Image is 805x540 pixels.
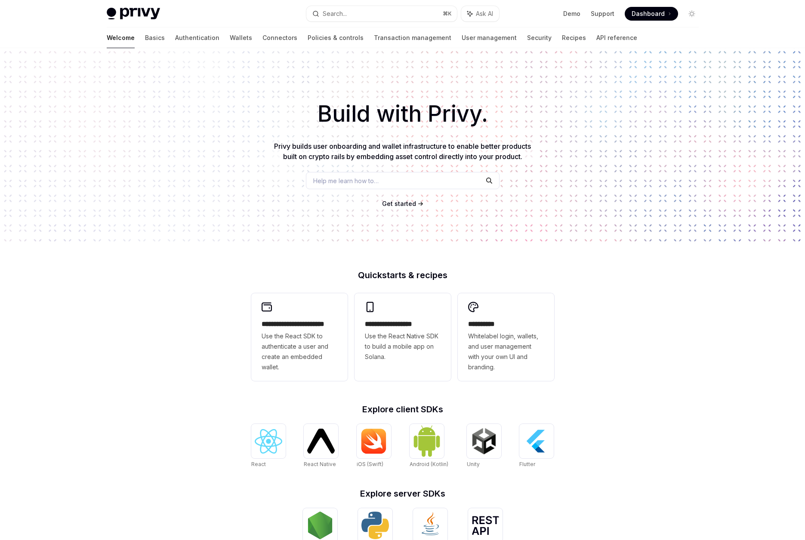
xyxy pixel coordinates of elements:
[467,424,501,469] a: UnityUnity
[323,9,347,19] div: Search...
[251,405,554,414] h2: Explore client SDKs
[251,461,266,467] span: React
[416,512,444,539] img: Java
[476,9,493,18] span: Ask AI
[251,424,286,469] a: ReactReact
[274,142,531,161] span: Privy builds user onboarding and wallet infrastructure to enable better products built on crypto ...
[382,199,416,208] a: Get started
[523,427,550,455] img: Flutter
[14,97,791,131] h1: Build with Privy.
[382,200,416,207] span: Get started
[563,9,580,18] a: Demo
[357,461,383,467] span: iOS (Swift)
[519,461,535,467] span: Flutter
[472,516,499,535] img: REST API
[361,512,389,539] img: Python
[304,461,336,467] span: React Native
[357,424,391,469] a: iOS (Swift)iOS (Swift)
[304,424,338,469] a: React NativeReact Native
[175,28,219,48] a: Authentication
[365,331,441,362] span: Use the React Native SDK to build a mobile app on Solana.
[255,429,282,454] img: React
[591,9,614,18] a: Support
[410,461,448,467] span: Android (Kotlin)
[685,7,699,21] button: Toggle dark mode
[374,28,451,48] a: Transaction management
[251,271,554,279] h2: Quickstarts & recipes
[468,331,544,372] span: Whitelabel login, wallets, and user management with your own UI and branding.
[262,28,297,48] a: Connectors
[251,489,554,498] h2: Explore server SDKs
[307,429,335,453] img: React Native
[306,6,457,21] button: Search...⌘K
[410,424,448,469] a: Android (Kotlin)Android (Kotlin)
[632,9,665,18] span: Dashboard
[107,8,160,20] img: light logo
[107,28,135,48] a: Welcome
[562,28,586,48] a: Recipes
[625,7,678,21] a: Dashboard
[262,331,337,372] span: Use the React SDK to authenticate a user and create an embedded wallet.
[145,28,165,48] a: Basics
[443,10,452,17] span: ⌘ K
[462,28,517,48] a: User management
[308,28,364,48] a: Policies & controls
[355,293,451,381] a: **** **** **** ***Use the React Native SDK to build a mobile app on Solana.
[413,425,441,457] img: Android (Kotlin)
[230,28,252,48] a: Wallets
[458,293,554,381] a: **** *****Whitelabel login, wallets, and user management with your own UI and branding.
[360,428,388,454] img: iOS (Swift)
[527,28,552,48] a: Security
[596,28,637,48] a: API reference
[313,176,379,185] span: Help me learn how to…
[306,512,334,539] img: NodeJS
[467,461,480,467] span: Unity
[461,6,499,21] button: Ask AI
[519,424,554,469] a: FlutterFlutter
[470,427,498,455] img: Unity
